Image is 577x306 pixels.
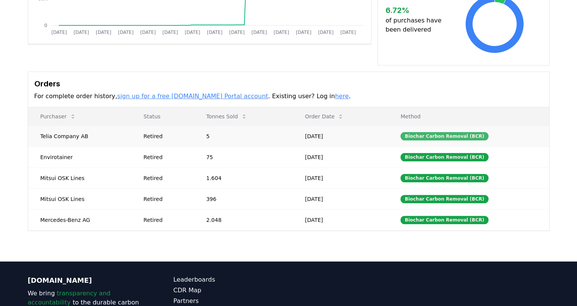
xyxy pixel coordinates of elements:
[293,209,389,230] td: [DATE]
[194,209,293,230] td: 2.048
[318,30,334,35] tspan: [DATE]
[96,30,111,35] tspan: [DATE]
[400,195,488,203] div: Biochar Carbon Removal (BCR)
[143,174,188,182] div: Retired
[293,147,389,167] td: [DATE]
[299,109,350,124] button: Order Date
[143,153,188,161] div: Retired
[28,167,132,188] td: Mitsui OSK Lines
[340,30,356,35] tspan: [DATE]
[28,147,132,167] td: Envirotainer
[140,30,156,35] tspan: [DATE]
[185,30,200,35] tspan: [DATE]
[273,30,289,35] tspan: [DATE]
[143,132,188,140] div: Retired
[200,109,253,124] button: Tonnes Sold
[143,195,188,203] div: Retired
[400,216,488,224] div: Biochar Carbon Removal (BCR)
[251,30,267,35] tspan: [DATE]
[194,126,293,147] td: 5
[293,126,389,147] td: [DATE]
[28,275,143,286] p: [DOMAIN_NAME]
[293,188,389,209] td: [DATE]
[162,30,178,35] tspan: [DATE]
[400,132,488,140] div: Biochar Carbon Removal (BCR)
[194,167,293,188] td: 1.604
[117,92,268,100] a: sign up for a free [DOMAIN_NAME] Portal account
[118,30,133,35] tspan: [DATE]
[400,153,488,161] div: Biochar Carbon Removal (BCR)
[34,78,543,89] h3: Orders
[51,30,67,35] tspan: [DATE]
[137,113,188,120] p: Status
[335,92,349,100] a: here
[28,188,132,209] td: Mitsui OSK Lines
[386,16,448,34] p: of purchases have been delivered
[293,167,389,188] td: [DATE]
[28,290,111,306] span: transparency and accountability
[386,5,448,16] h3: 6.72 %
[174,275,289,284] a: Leaderboards
[143,216,188,224] div: Retired
[194,147,293,167] td: 75
[229,30,245,35] tspan: [DATE]
[400,174,488,182] div: Biochar Carbon Removal (BCR)
[194,188,293,209] td: 396
[34,92,543,101] p: For complete order history, . Existing user? Log in .
[207,30,222,35] tspan: [DATE]
[28,126,132,147] td: Telia Company AB
[296,30,312,35] tspan: [DATE]
[174,296,289,306] a: Partners
[394,113,543,120] p: Method
[28,209,132,230] td: Mercedes-Benz AG
[174,286,289,295] a: CDR Map
[44,23,47,28] tspan: 0
[73,30,89,35] tspan: [DATE]
[34,109,82,124] button: Purchaser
